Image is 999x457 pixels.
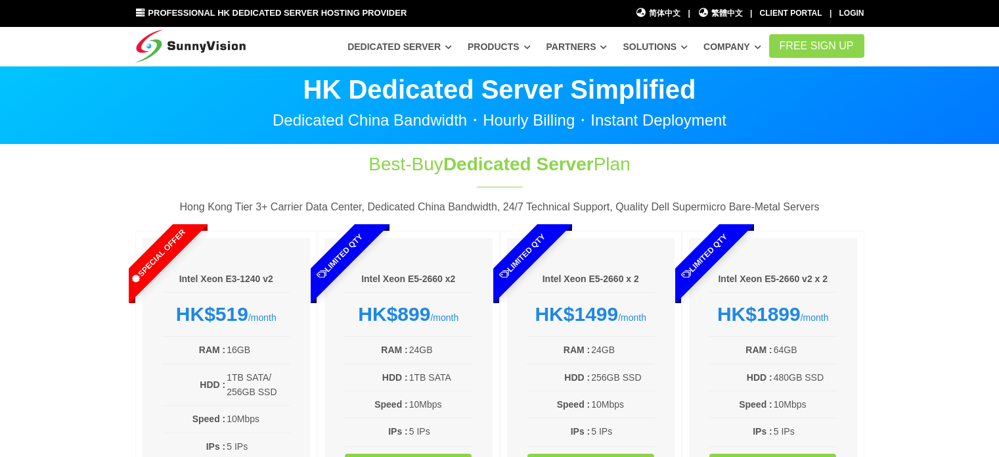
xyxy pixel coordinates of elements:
[388,426,408,437] b: IPs :
[226,439,290,454] td: 5 IPs
[135,76,864,103] p: HK Dedicated Server Simplified
[703,35,761,59] a: Company
[192,414,226,424] b: Speed :
[135,112,864,128] p: Dedicated China Bandwidth・Hourly Billing・Instant Deployment
[344,273,473,286] h6: Intel Xeon E5-2660 x2
[753,426,772,437] b: IPs :
[409,423,473,439] td: 5 IPs
[200,379,225,390] b: HDD :
[750,7,752,20] li: |
[590,370,655,385] td: 256GB SSD
[688,7,690,20] li: |
[409,397,473,412] td: 10Mbps
[176,303,248,325] strong: HK$519
[382,372,408,383] b: HDD :
[374,399,408,410] b: Speed :
[443,154,594,174] span: Dedicated Server
[527,273,655,286] h6: Intel Xeon E5-2660 x 2
[162,273,291,286] h6: Intel Xeon E3-1240 v2
[409,342,473,358] td: 24GB
[344,302,473,326] div: /month
[739,399,772,410] b: Speed :
[527,302,655,326] div: /month
[148,8,407,18] span: Professional HK Dedicated Server Hosting Provider
[709,273,837,286] h6: Intel Xeon E5-2660 v2 x 2
[409,370,473,385] td: 1TB SATA
[162,302,291,326] div: /month
[636,7,681,20] a: 简体中文
[590,342,655,358] td: 24GB
[135,199,864,216] p: Hong Kong Tier 3+ Carrier Data Center, Dedicated China Bandwidth, 24/7 Technical Support, Quality...
[199,345,225,355] b: RAM :
[650,201,760,312] span: Limited Qty
[698,7,743,20] a: 繁體中文
[571,426,590,437] b: IPs :
[717,303,801,325] strong: HK$1899
[206,441,226,452] b: IPs :
[590,423,655,439] td: 5 IPs
[281,151,719,177] h1: Best-Buy Plan
[535,303,618,325] strong: HK$1499
[381,345,407,355] b: RAM :
[830,7,832,20] li: |
[285,201,395,312] span: Limited Qty
[769,34,864,58] a: FREE Sign Up
[226,342,290,358] td: 16GB
[226,370,290,400] td: 1TB SATA/ 256GB SSD
[760,9,822,18] a: Client Portal
[773,370,837,385] td: 480GB SSD
[102,201,213,312] span: Special Offer
[839,9,864,18] a: Login
[226,411,290,427] td: 10Mbps
[773,423,837,439] td: 5 IPs
[623,35,688,59] a: Solutions
[557,399,590,410] b: Speed :
[564,345,590,355] b: RAM :
[590,397,655,412] td: 10Mbps
[564,372,590,383] b: HDD :
[546,35,608,59] a: Partners
[773,342,837,358] td: 64GB
[358,303,430,325] strong: HK$899
[347,35,452,59] a: Dedicated Server
[747,372,772,383] b: HDD :
[709,302,837,326] div: /month
[773,397,837,412] td: 10Mbps
[467,201,577,312] span: Limited Qty
[468,35,531,59] a: Products
[745,345,772,355] b: RAM :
